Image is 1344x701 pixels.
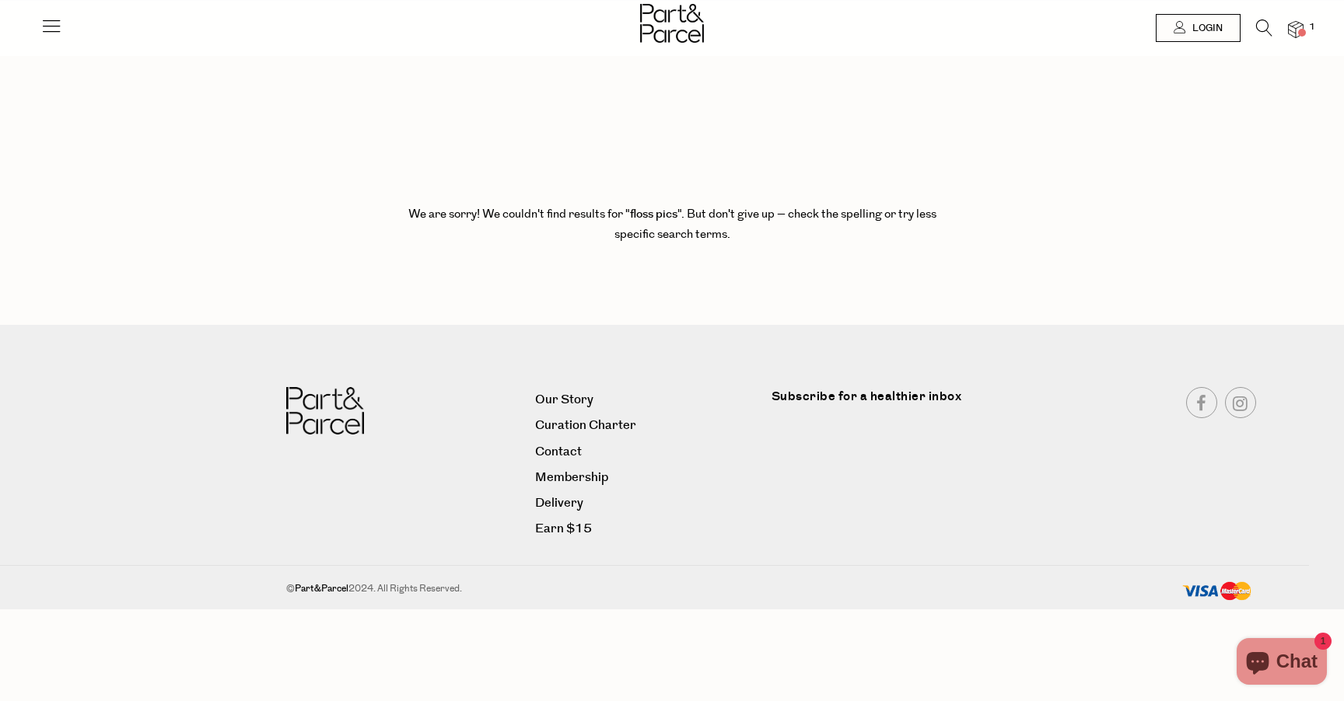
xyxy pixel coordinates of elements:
div: We are sorry! We couldn't find results for " ". But don't give up – check the spelling or try les... [400,150,944,283]
a: 1 [1288,21,1304,37]
inbox-online-store-chat: Shopify online store chat [1232,638,1332,689]
a: Curation Charter [535,415,760,436]
a: Membership [535,467,760,488]
label: Subscribe for a healthier inbox [772,387,1020,417]
b: Part&Parcel [295,582,348,595]
img: payment-methods.png [1182,581,1252,602]
a: Contact [535,441,760,462]
a: Our Story [535,389,760,410]
b: floss pics [630,206,677,222]
img: Part&Parcel [286,387,364,434]
span: Login [1188,22,1223,35]
a: Earn $15 [535,518,760,539]
a: Delivery [535,493,760,514]
a: Login [1156,14,1241,42]
img: Part&Parcel [640,4,704,43]
span: 1 [1305,20,1319,34]
div: © 2024. All Rights Reserved. [286,581,1038,597]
